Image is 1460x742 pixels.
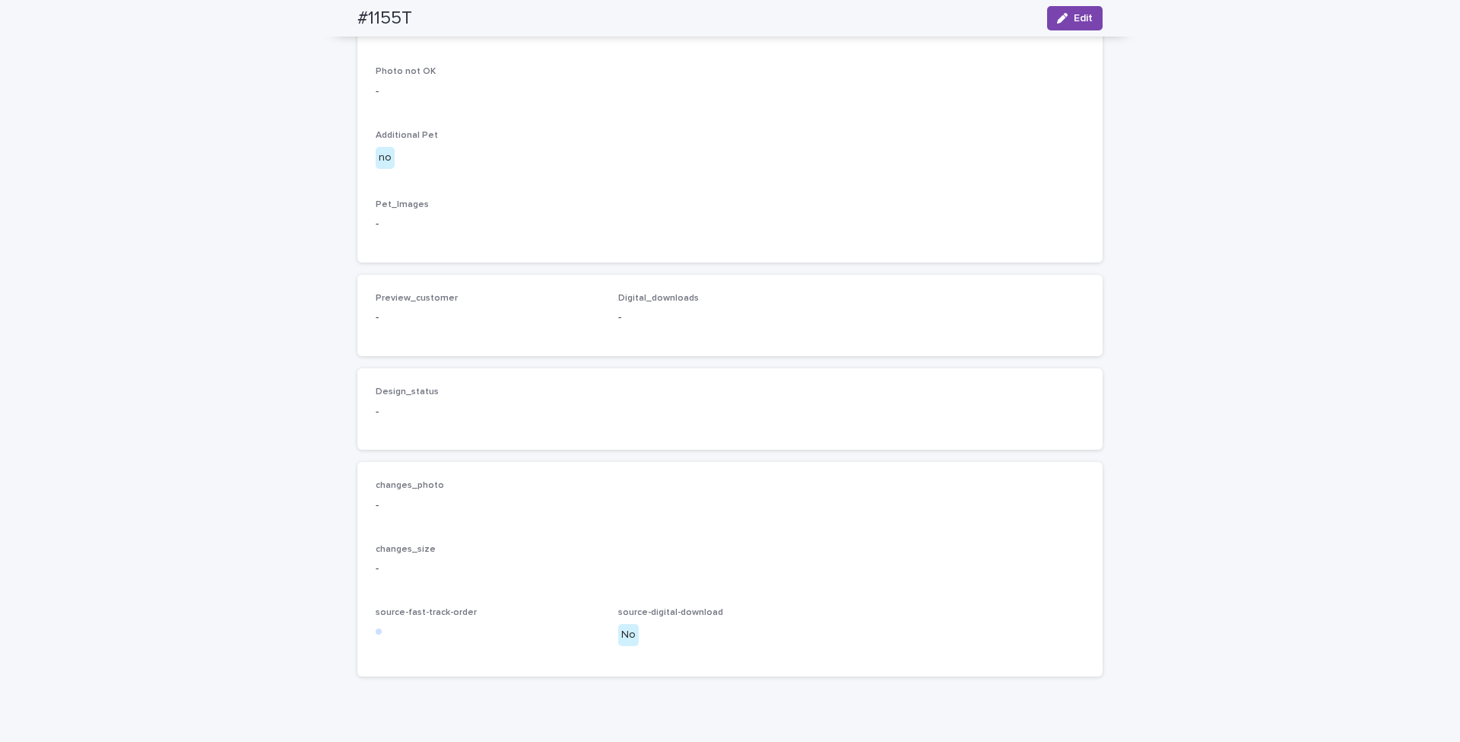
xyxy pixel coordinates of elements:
[376,310,600,326] p: -
[376,387,439,396] span: Design_status
[376,498,1084,514] p: -
[1047,6,1103,30] button: Edit
[376,131,438,140] span: Additional Pet
[376,84,1084,100] p: -
[618,624,639,646] div: No
[376,545,436,554] span: changes_size
[376,67,436,76] span: Photo not OK
[1074,13,1093,24] span: Edit
[376,481,444,490] span: changes_photo
[376,294,458,303] span: Preview_customer
[376,561,1084,577] p: -
[376,200,429,209] span: Pet_Images
[376,608,477,617] span: source-fast-track-order
[376,216,1084,232] p: -
[618,608,723,617] span: source-digital-download
[618,294,699,303] span: Digital_downloads
[376,147,395,169] div: no
[618,310,843,326] p: -
[357,8,412,30] h2: #1155T
[376,404,600,420] p: -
